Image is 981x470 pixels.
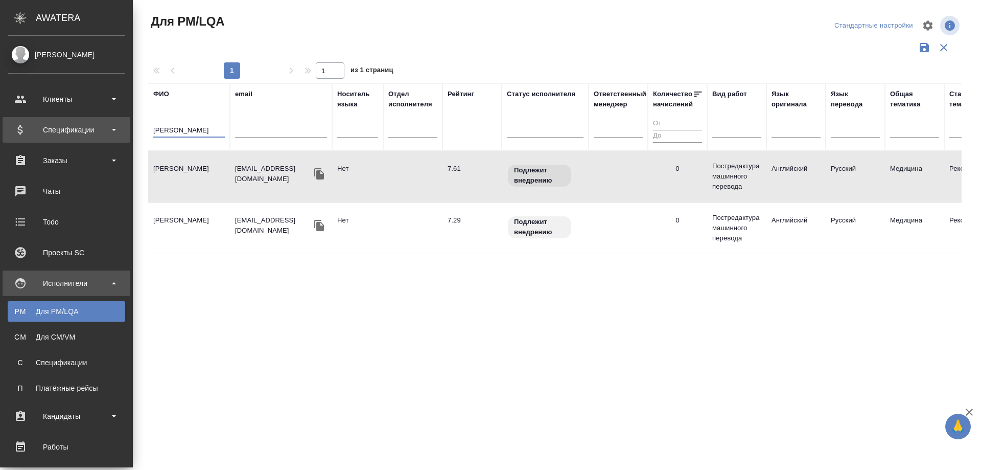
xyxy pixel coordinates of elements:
td: Постредактура машинного перевода [707,156,766,197]
a: ППлатёжные рейсы [8,378,125,398]
div: Вид работ [712,89,747,99]
div: Клиенты [8,92,125,107]
div: Язык перевода [831,89,880,109]
span: Для PM/LQA [148,13,224,30]
div: email [235,89,252,99]
span: Настроить таблицу [916,13,940,38]
div: перевод хороший. Желательно использовать переводчика с редактором, но для несложных заказов возмо... [448,164,497,174]
a: Чаты [3,178,130,204]
div: Отдел исполнителя [388,89,437,109]
div: Рейтинг [448,89,474,99]
p: [EMAIL_ADDRESS][DOMAIN_NAME] [235,215,312,236]
a: Работы [3,434,130,460]
a: ССпецификации [8,352,125,373]
div: 0 [675,164,679,174]
div: Свежая кровь: на первые 3 заказа по тематике ставь редактора и фиксируй оценки [507,215,583,239]
button: Скопировать [312,166,327,182]
td: Медицина [885,210,944,246]
div: Заказы [8,153,125,168]
td: Английский [766,210,826,246]
td: Русский [826,159,885,194]
p: [EMAIL_ADDRESS][DOMAIN_NAME] [235,164,312,184]
td: Медицина [885,159,944,194]
p: Подлежит внедрению [514,217,565,237]
input: До [653,130,702,143]
span: из 1 страниц [351,64,393,79]
div: Количество начислений [653,89,693,109]
div: Перевод неплохой, но ошибки есть. Только под редактора. [448,215,497,226]
div: Ответственный менеджер [594,89,646,109]
p: Подлежит внедрению [514,165,565,186]
div: 0 [675,215,679,226]
div: [PERSON_NAME] [8,49,125,60]
div: split button [832,18,916,34]
button: Сбросить фильтры [934,38,953,57]
td: [PERSON_NAME] [148,159,230,194]
div: Спецификации [13,357,120,368]
button: Скопировать [312,218,327,233]
div: Работы [8,439,125,455]
div: Носитель языка [337,89,378,109]
a: Проекты SC [3,240,130,265]
a: PMДля PM/LQA [8,301,125,322]
div: ФИО [153,89,169,99]
span: 🙏 [949,416,967,437]
td: Английский [766,159,826,194]
a: CMДля CM/VM [8,327,125,347]
div: Свежая кровь: на первые 3 заказа по тематике ставь редактора и фиксируй оценки [507,164,583,188]
div: Статус исполнителя [507,89,575,99]
div: Кандидаты [8,409,125,424]
button: Сохранить фильтры [915,38,934,57]
div: Для CM/VM [13,332,120,342]
div: Для PM/LQA [13,306,120,317]
div: AWATERA [36,8,133,28]
td: Нет [332,159,383,194]
td: Русский [826,210,885,246]
td: Нет [332,210,383,246]
div: Спецификации [8,122,125,138]
td: Постредактура машинного перевода [707,208,766,249]
a: Todo [3,209,130,235]
div: Исполнители [8,276,125,291]
span: Посмотреть информацию [940,16,962,35]
div: Платёжные рейсы [13,383,120,393]
td: [PERSON_NAME] [148,210,230,246]
div: Чаты [8,184,125,199]
button: 🙏 [945,414,971,439]
div: Язык оригинала [772,89,821,109]
input: От [653,118,702,130]
div: Общая тематика [890,89,939,109]
div: Проекты SC [8,245,125,260]
div: Todo [8,214,125,230]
